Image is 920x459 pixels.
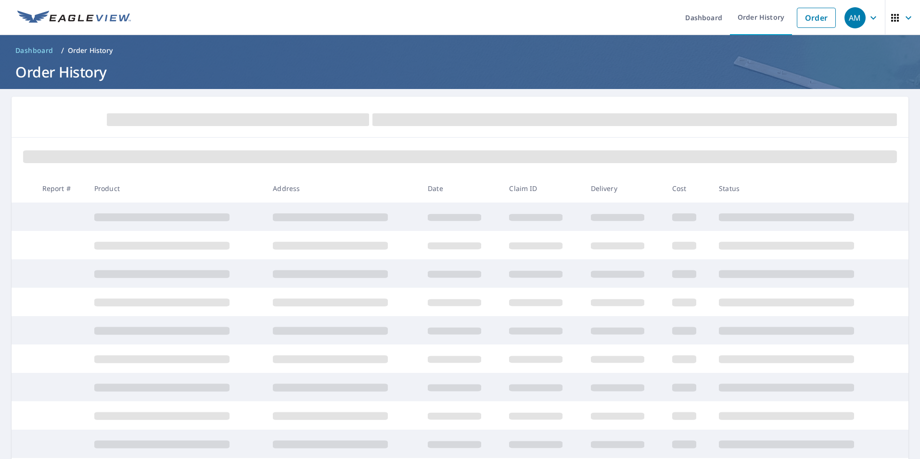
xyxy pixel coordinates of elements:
th: Product [87,174,266,203]
h1: Order History [12,62,908,82]
span: Dashboard [15,46,53,55]
a: Dashboard [12,43,57,58]
div: AM [844,7,866,28]
th: Claim ID [501,174,583,203]
th: Address [265,174,420,203]
th: Delivery [583,174,664,203]
nav: breadcrumb [12,43,908,58]
img: EV Logo [17,11,131,25]
p: Order History [68,46,113,55]
a: Order [797,8,836,28]
th: Cost [664,174,711,203]
th: Status [711,174,890,203]
th: Report # [35,174,87,203]
th: Date [420,174,501,203]
li: / [61,45,64,56]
